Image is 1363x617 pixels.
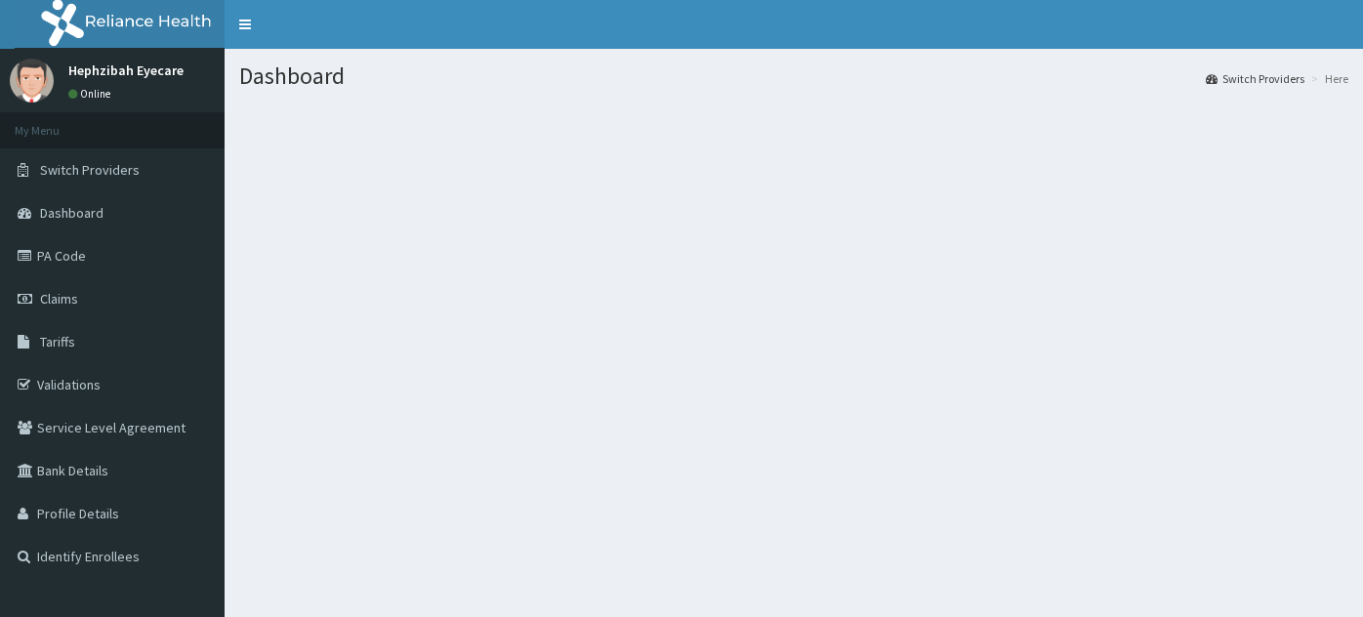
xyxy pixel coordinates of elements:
[68,87,115,101] a: Online
[10,59,54,103] img: User Image
[40,204,103,222] span: Dashboard
[68,63,184,77] p: Hephzibah Eyecare
[1306,70,1348,87] li: Here
[40,333,75,350] span: Tariffs
[40,161,140,179] span: Switch Providers
[40,290,78,308] span: Claims
[239,63,1348,89] h1: Dashboard
[1206,70,1304,87] a: Switch Providers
